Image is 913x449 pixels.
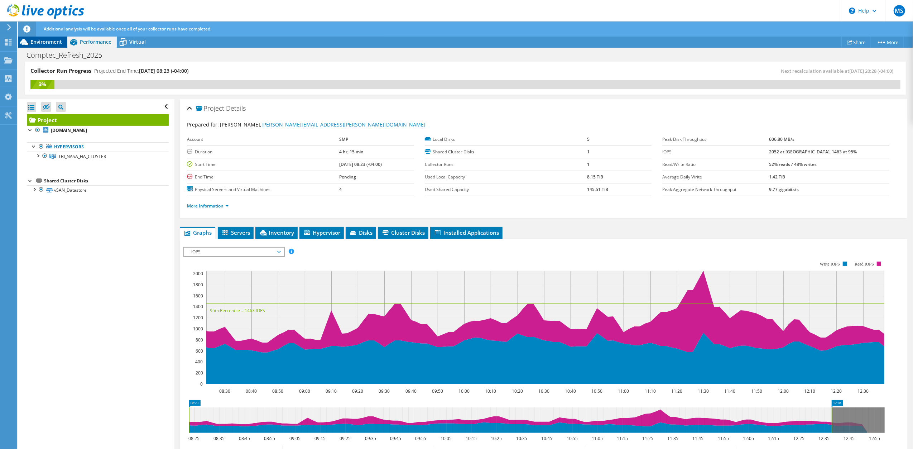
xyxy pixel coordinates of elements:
text: 12:55 [869,435,880,441]
label: IOPS [662,148,769,156]
text: Read IOPS [855,262,874,267]
text: 10:45 [542,435,553,441]
text: 12:35 [819,435,830,441]
span: Details [226,104,246,113]
b: 145.51 TiB [587,186,608,192]
span: Environment [30,38,62,45]
text: 09:40 [406,388,417,394]
label: Physical Servers and Virtual Machines [187,186,339,193]
text: 12:20 [831,388,842,394]
text: 11:45 [693,435,704,441]
a: More [871,37,904,48]
b: 1 [587,161,590,167]
b: 9.77 gigabits/s [769,186,799,192]
a: Project [27,114,169,126]
b: 4 [340,186,342,192]
div: 3% [30,80,54,88]
text: 11:05 [592,435,603,441]
span: [DATE] 08:23 (-04:00) [139,67,188,74]
text: 1200 [193,315,203,321]
text: 10:25 [491,435,502,441]
text: 08:25 [189,435,200,441]
b: Pending [340,174,356,180]
text: 09:05 [290,435,301,441]
span: MS [894,5,905,16]
a: Hypervisors [27,142,169,152]
text: 2000 [193,271,203,277]
b: 1 [587,149,590,155]
text: 1400 [193,304,203,310]
b: 1.42 TiB [769,174,785,180]
text: 11:35 [668,435,679,441]
text: 10:00 [459,388,470,394]
text: 09:00 [299,388,311,394]
span: Project [196,105,224,112]
span: Inventory [259,229,294,236]
label: Prepared for: [187,121,219,128]
a: [PERSON_NAME][EMAIL_ADDRESS][PERSON_NAME][DOMAIN_NAME] [261,121,426,128]
a: Share [841,37,871,48]
span: Graphs [183,229,212,236]
text: 12:10 [804,388,816,394]
text: 10:10 [485,388,496,394]
text: 12:45 [844,435,855,441]
text: 1600 [193,293,203,299]
text: 10:05 [441,435,452,441]
b: SMP [340,136,349,142]
text: 12:30 [858,388,869,394]
text: 10:30 [539,388,550,394]
span: Hypervisor [303,229,340,236]
b: [DATE] 08:23 (-04:00) [340,161,382,167]
span: Additional analysis will be available once all of your collector runs have completed. [44,26,211,32]
span: Performance [80,38,111,45]
text: 600 [196,348,203,354]
label: Collector Runs [425,161,587,168]
text: 11:30 [698,388,709,394]
text: 12:05 [743,435,754,441]
label: Duration [187,148,339,156]
text: 11:25 [643,435,654,441]
text: 10:35 [516,435,528,441]
text: Write IOPS [820,262,840,267]
text: 1800 [193,282,203,288]
label: Peak Aggregate Network Throughput [662,186,769,193]
text: 11:20 [672,388,683,394]
span: IOPS [188,248,280,256]
text: 09:55 [415,435,427,441]
text: 400 [195,359,203,365]
b: 606.80 MB/s [769,136,794,142]
text: 11:40 [725,388,736,394]
text: 09:20 [352,388,364,394]
span: Cluster Disks [381,229,425,236]
b: 2052 at [GEOGRAPHIC_DATA], 1463 at 95% [769,149,857,155]
text: 09:15 [315,435,326,441]
a: [DOMAIN_NAME] [27,126,169,135]
b: 4 hr, 15 min [340,149,364,155]
b: 5 [587,136,590,142]
label: Used Shared Capacity [425,186,587,193]
span: Installed Applications [434,229,499,236]
a: vSAN_Datastore [27,185,169,195]
text: 0 [200,381,203,387]
text: 11:10 [645,388,656,394]
text: 12:15 [768,435,779,441]
label: Used Local Capacity [425,173,587,181]
text: 10:50 [592,388,603,394]
text: 11:50 [751,388,763,394]
h4: Projected End Time: [94,67,188,75]
span: Servers [221,229,250,236]
text: 12:00 [778,388,789,394]
text: 08:55 [264,435,275,441]
text: 09:30 [379,388,390,394]
span: Disks [349,229,373,236]
span: Next recalculation available at [781,68,897,74]
text: 800 [196,337,203,343]
text: 95th Percentile = 1463 IOPS [210,307,265,314]
text: 08:45 [239,435,250,441]
h1: Comptec_Refresh_2025 [23,51,113,59]
text: 11:55 [718,435,729,441]
text: 09:35 [365,435,376,441]
span: [PERSON_NAME], [220,121,426,128]
label: Average Daily Write [662,173,769,181]
text: 10:15 [466,435,477,441]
